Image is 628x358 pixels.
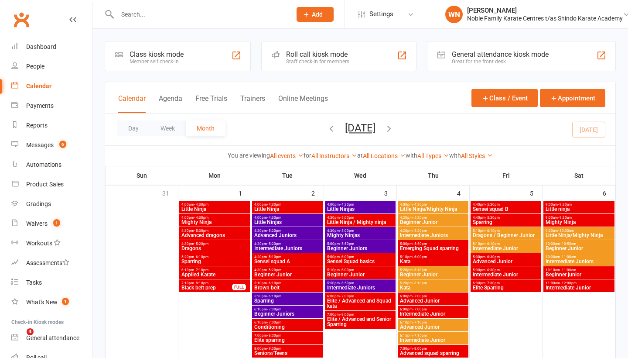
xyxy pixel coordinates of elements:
span: 9:30am [545,229,613,233]
th: Thu [397,166,470,185]
a: All events [270,152,304,159]
span: - 10:50am [560,242,576,246]
span: 4:00pm [254,203,321,207]
div: What's New [26,299,58,306]
button: Class / Event [471,89,538,107]
span: 4:40pm [472,203,539,207]
span: - 6:30pm [485,268,500,272]
span: - 7:00pm [340,294,354,298]
div: Roll call kiosk mode [286,50,349,59]
span: 5:20pm [399,281,467,285]
button: Week [150,120,186,136]
span: 4:00pm [181,216,248,220]
span: 8:00pm [254,347,321,351]
span: - 4:30pm [267,216,281,220]
div: 5 [530,186,542,200]
span: Beginner Junior [399,220,467,225]
th: Sat [543,166,615,185]
th: Tue [251,166,324,185]
span: - 6:10pm [194,255,208,259]
a: Messages 6 [11,135,92,155]
span: - 5:20pm [194,242,208,246]
a: Dashboard [11,37,92,57]
span: Intermediate Junior [472,272,539,277]
span: Dragons [181,246,248,251]
span: Add [312,11,323,18]
span: - 6:00pm [340,268,354,272]
span: - 7:10pm [413,320,427,324]
span: 5:00pm [327,242,394,246]
span: 5:10pm [327,268,394,272]
div: Staff check-in for members [286,59,349,65]
span: Mighty Ninja [545,220,613,225]
div: 6 [603,186,615,200]
th: Fri [470,166,543,185]
span: Advanced squad sparring [399,351,467,356]
div: Member self check-in [130,59,184,65]
span: Sparring [254,298,321,303]
span: 4:30pm [327,229,394,233]
span: - 6:10pm [413,281,427,285]
span: Beginner Juniors [327,246,394,251]
div: Payments [26,102,54,109]
span: Beginner Junior [254,272,321,277]
span: 5:30pm [472,255,539,259]
a: Clubworx [10,9,32,31]
span: Little Ninjas [327,207,394,212]
a: Assessments [11,253,92,273]
span: Intermediate Junior [472,246,539,251]
span: - 6:10pm [267,281,281,285]
span: Little Ninjas [254,220,321,225]
button: Month [186,120,225,136]
span: Beginner Junior [399,272,467,277]
span: Intermediate Juniors [545,259,613,264]
span: 4:30pm [181,242,248,246]
span: - 5:20pm [267,242,281,246]
div: Assessments [26,259,69,266]
span: 9:00am [545,216,613,220]
div: Great for the front desk [452,59,549,65]
div: 31 [162,186,178,200]
a: People [11,57,92,76]
div: Workouts [26,240,52,247]
th: Wed [324,166,397,185]
div: Tasks [26,279,42,286]
span: - 9:00pm [267,347,281,351]
span: Sparring [472,220,539,225]
span: Beginner Junior [327,272,394,277]
span: 6 [59,141,66,148]
span: - 6:30pm [485,255,500,259]
span: 6:00pm [327,294,394,298]
span: 6:10pm [254,320,321,324]
span: - 7:00pm [267,307,281,311]
button: Trainers [240,94,265,113]
span: 5:20pm [399,268,467,272]
span: - 7:00pm [267,320,281,324]
span: - 5:00pm [340,229,354,233]
span: Emerging Squad sparring [399,246,467,251]
span: - 5:50pm [340,242,354,246]
span: - 8:00pm [413,347,427,351]
span: 5:50pm [327,281,394,285]
span: - 10:00am [558,229,574,233]
span: - 7:00pm [413,294,427,298]
span: Beginner Junior [545,246,613,251]
a: All Types [417,152,449,159]
span: Sparring [181,259,248,264]
div: [PERSON_NAME] [467,7,623,14]
span: Mighty Ninja [181,220,248,225]
span: Elite / Advanced and Squad kata [327,298,394,309]
a: Product Sales [11,175,92,194]
span: Conditioning [254,324,321,330]
span: 5:10pm [472,242,539,246]
a: Waivers 1 [11,214,92,234]
span: - 7:00pm [413,307,427,311]
span: Advanced Junior [472,259,539,264]
div: People [26,63,44,70]
span: Intermediate Junior [399,311,467,317]
span: 1 [62,298,69,305]
span: 10:00am [545,242,613,246]
span: - 5:20pm [413,216,427,220]
span: - 12:00pm [560,281,577,285]
button: Day [117,120,150,136]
